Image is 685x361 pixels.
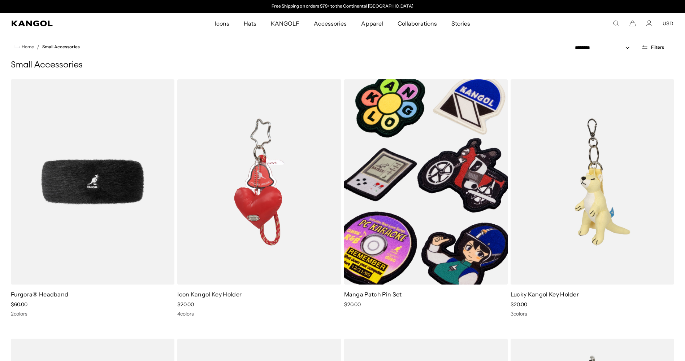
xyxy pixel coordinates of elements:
[20,44,34,49] span: Home
[344,79,508,285] img: Manga Patch Pin Set
[314,13,347,34] span: Accessories
[177,301,194,308] span: $20.00
[237,13,264,34] a: Hats
[637,44,668,50] button: Open filters
[177,79,341,285] img: Icon Kangol Key Holder
[268,4,417,9] div: Announcement
[629,20,636,27] button: Cart
[34,43,39,51] li: /
[271,13,299,34] span: KANGOLF
[272,3,413,9] a: Free Shipping on orders $79+ to the Continental [GEOGRAPHIC_DATA]
[268,4,417,9] slideshow-component: Announcement bar
[344,301,361,308] span: $20.00
[390,13,444,34] a: Collaborations
[11,79,174,285] img: Furgora® Headband
[268,4,417,9] div: 1 of 2
[307,13,354,34] a: Accessories
[646,20,653,27] a: Account
[572,44,637,52] select: Sort by: Featured
[14,44,34,50] a: Home
[511,79,674,285] img: Lucky Kangol Key Holder
[244,13,256,34] span: Hats
[511,311,674,317] div: 3 colors
[451,13,470,34] span: Stories
[177,291,242,298] a: Icon Kangol Key Holder
[398,13,437,34] span: Collaborations
[11,60,674,71] h1: Small Accessories
[444,13,477,34] a: Stories
[264,13,307,34] a: KANGOLF
[651,45,664,50] span: Filters
[11,311,174,317] div: 2 colors
[177,311,341,317] div: 4 colors
[42,44,79,49] a: Small Accessories
[613,20,619,27] summary: Search here
[511,301,527,308] span: $20.00
[361,13,383,34] span: Apparel
[344,291,402,298] a: Manga Patch Pin Set
[511,291,579,298] a: Lucky Kangol Key Holder
[663,20,673,27] button: USD
[11,301,27,308] span: $60.00
[215,13,229,34] span: Icons
[12,21,142,26] a: Kangol
[11,291,68,298] a: Furgora® Headband
[208,13,237,34] a: Icons
[354,13,390,34] a: Apparel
